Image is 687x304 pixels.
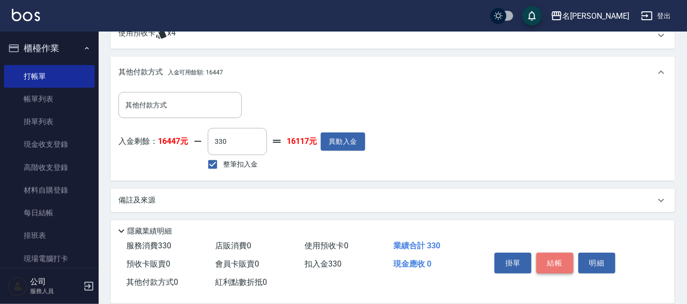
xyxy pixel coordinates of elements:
div: 備註及來源 [111,189,675,212]
button: 結帳 [536,253,573,273]
span: 紅利點數折抵 0 [216,277,267,287]
div: 其他付款方式入金可用餘額: 16447 [111,57,675,88]
span: 會員卡販賣 0 [216,259,260,269]
button: 掛單 [495,253,532,273]
button: 登出 [637,7,675,25]
a: 帳單列表 [4,88,95,110]
a: 材料自購登錄 [4,179,95,202]
span: 預收卡販賣 0 [126,259,170,269]
span: 業績合計 330 [394,241,441,250]
a: 每日結帳 [4,202,95,224]
p: 使用預收卡 [118,28,155,43]
span: 店販消費 0 [216,241,252,250]
a: 高階收支登錄 [4,156,95,179]
p: 入金剩餘： [118,136,188,147]
div: 名[PERSON_NAME] [563,10,629,22]
span: x4 [167,28,176,43]
h5: 公司 [30,277,80,287]
button: 名[PERSON_NAME] [547,6,633,26]
span: 使用預收卡 0 [305,241,348,250]
button: 明細 [578,253,615,273]
a: 現場電腦打卡 [4,247,95,270]
span: 服務消費 330 [126,241,171,250]
a: 掛單列表 [4,110,95,133]
a: 現金收支登錄 [4,133,95,156]
button: save [522,6,542,26]
img: Person [8,276,28,296]
p: 隱藏業績明細 [127,226,172,236]
strong: 16447元 [158,136,188,146]
div: 使用預收卡x4 [111,22,675,49]
span: 整筆扣入金 [223,159,258,169]
span: 入金可用餘額: 16447 [168,69,223,76]
img: Logo [12,9,40,21]
p: 備註及來源 [118,195,155,205]
a: 排班表 [4,224,95,247]
p: 其他付款方式 [118,67,223,78]
span: 扣入金 330 [305,259,342,269]
span: 其他付款方式 0 [126,277,178,287]
strong: 16117元 [287,136,317,147]
a: 打帳單 [4,65,95,88]
p: 服務人員 [30,287,80,296]
button: 異動入金 [321,133,365,151]
button: 櫃檯作業 [4,35,95,61]
span: 現金應收 0 [394,259,432,269]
